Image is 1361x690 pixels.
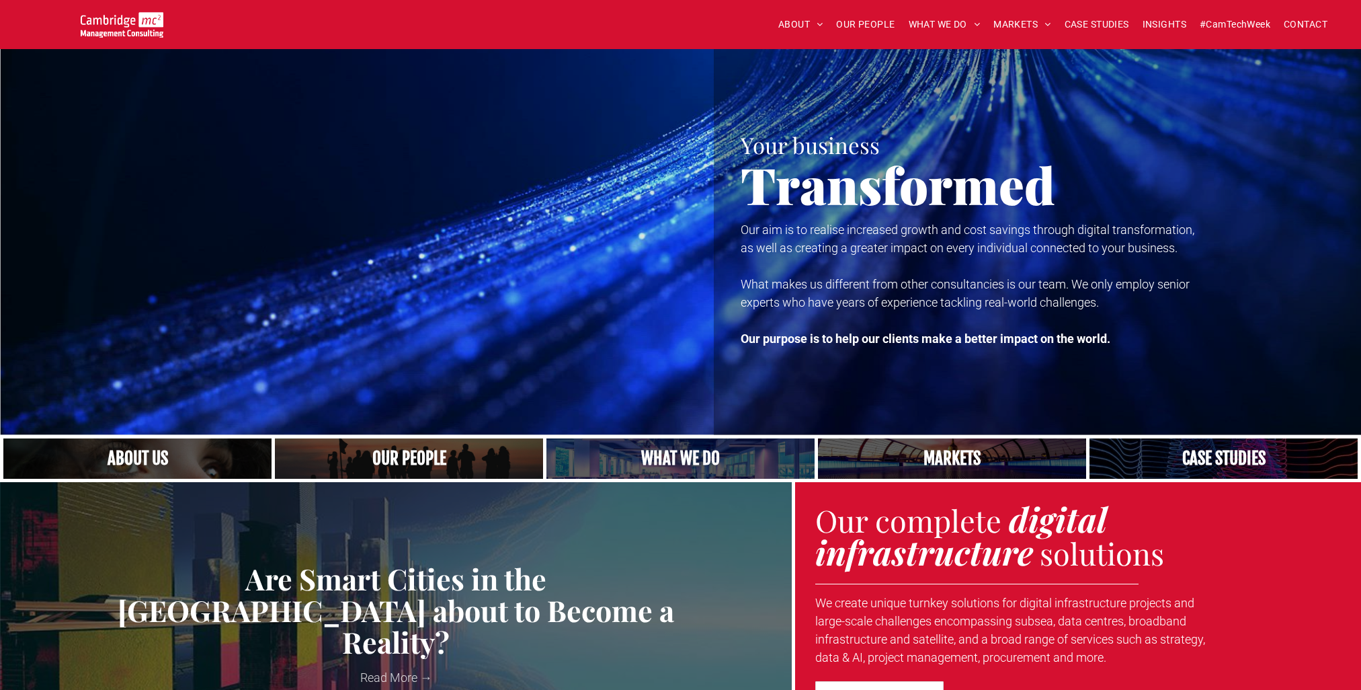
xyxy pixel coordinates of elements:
[275,438,543,479] a: A crowd in silhouette at sunset, on a rise or lookout point
[546,438,815,479] a: A yoga teacher lifting his whole body off the ground in the peacock pose
[1040,533,1164,573] span: solutions
[1193,14,1277,35] a: #CamTechWeek
[772,14,830,35] a: ABOUT
[815,596,1205,664] span: We create unique turnkey solutions for digital infrastructure projects and large-scale challenges...
[741,130,880,159] span: Your business
[815,529,1033,574] strong: infrastructure
[10,668,782,687] a: Read More →
[741,223,1194,255] span: Our aim is to realise increased growth and cost savings through digital transformation, as well a...
[741,151,1055,218] span: Transformed
[741,332,1110,346] strong: Our purpose is to help our clients make a better impact on the world.
[815,500,1001,540] span: Our complete
[3,438,272,479] a: Close up of woman's face, centered on her eyes
[1277,14,1334,35] a: CONTACT
[902,14,987,35] a: WHAT WE DO
[1058,14,1136,35] a: CASE STUDIES
[829,14,901,35] a: OUR PEOPLE
[741,277,1190,309] span: What makes us different from other consultancies is our team. We only employ senior experts who h...
[10,563,782,658] a: Are Smart Cities in the [GEOGRAPHIC_DATA] about to Become a Reality?
[81,12,163,38] img: Cambridge MC Logo
[1009,496,1107,541] strong: digital
[1136,14,1193,35] a: INSIGHTS
[987,14,1057,35] a: MARKETS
